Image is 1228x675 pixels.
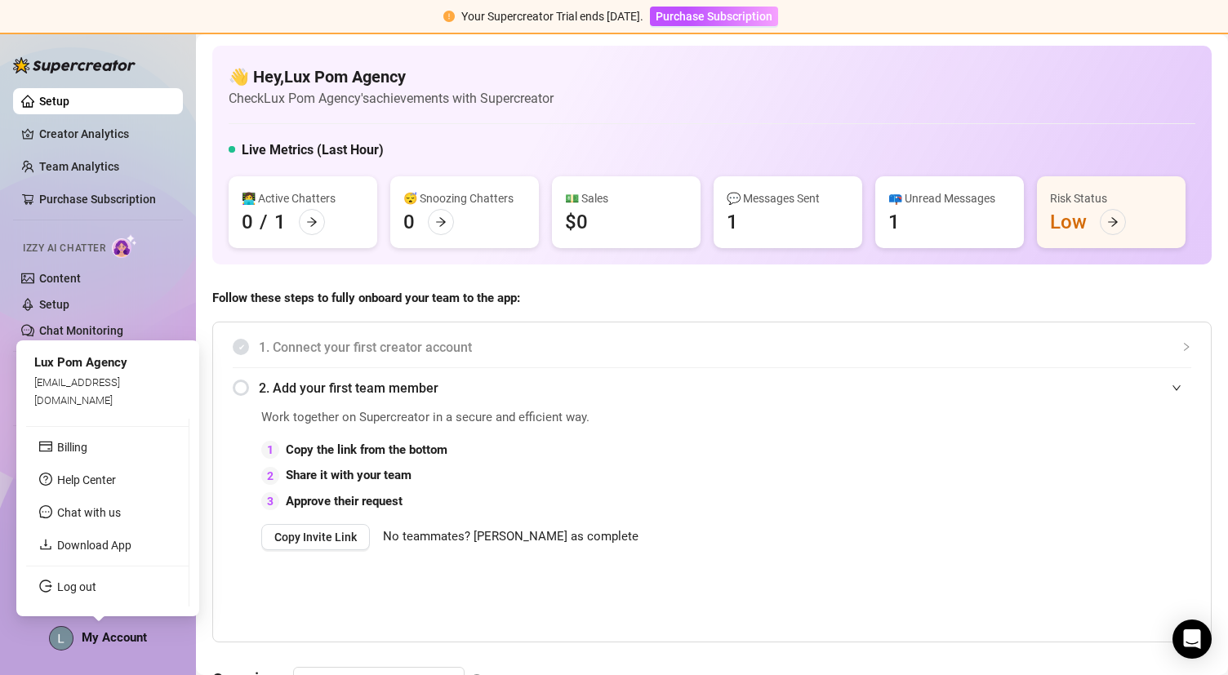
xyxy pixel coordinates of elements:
[261,408,824,428] span: Work together on Supercreator in a secure and efficient way.
[261,441,279,459] div: 1
[435,216,447,228] span: arrow-right
[229,88,554,109] article: Check Lux Pom Agency's achievements with Supercreator
[39,121,170,147] a: Creator Analytics
[242,209,253,235] div: 0
[727,209,738,235] div: 1
[565,189,687,207] div: 💵 Sales
[1172,619,1212,659] div: Open Intercom Messenger
[50,627,73,650] img: ACg8ocIFPTSVstI2GXAcK_vKoyyFkS4yjKd07USUnXV8mS1hMN_Zog=s96-c
[261,467,279,485] div: 2
[39,193,156,206] a: Purchase Subscription
[112,234,137,258] img: AI Chatter
[23,241,105,256] span: Izzy AI Chatter
[39,505,52,518] span: message
[261,492,279,510] div: 3
[39,272,81,285] a: Content
[229,65,554,88] h4: 👋 Hey, Lux Pom Agency
[888,209,900,235] div: 1
[286,442,447,457] strong: Copy the link from the bottom
[1050,189,1172,207] div: Risk Status
[865,408,1191,617] iframe: Adding Team Members
[13,57,136,73] img: logo-BBDzfeDw.svg
[1107,216,1119,228] span: arrow-right
[39,324,123,337] a: Chat Monitoring
[1181,342,1191,352] span: collapsed
[57,441,87,454] a: Billing
[443,11,455,22] span: exclamation-circle
[34,375,120,406] span: [EMAIL_ADDRESS][DOMAIN_NAME]
[34,355,127,370] span: Lux Pom Agency
[57,506,121,519] span: Chat with us
[274,209,286,235] div: 1
[57,473,116,486] a: Help Center
[650,10,778,23] a: Purchase Subscription
[26,434,189,460] li: Billing
[242,140,384,160] h5: Live Metrics (Last Hour)
[233,368,1191,408] div: 2. Add your first team member
[242,189,364,207] div: 👩‍💻 Active Chatters
[57,539,131,552] a: Download App
[233,327,1191,367] div: 1. Connect your first creator account
[1172,383,1181,393] span: expanded
[286,494,403,508] strong: Approve their request
[259,378,1191,398] span: 2. Add your first team member
[461,10,643,23] span: Your Supercreator Trial ends [DATE].
[39,298,69,311] a: Setup
[403,189,526,207] div: 😴 Snoozing Chatters
[888,189,1011,207] div: 📪 Unread Messages
[383,527,638,547] span: No teammates? [PERSON_NAME] as complete
[403,209,415,235] div: 0
[26,574,189,600] li: Log out
[565,209,588,235] div: $0
[82,630,147,645] span: My Account
[274,531,357,544] span: Copy Invite Link
[212,291,520,305] strong: Follow these steps to fully onboard your team to the app:
[39,95,69,108] a: Setup
[261,524,370,550] button: Copy Invite Link
[727,189,849,207] div: 💬 Messages Sent
[39,160,119,173] a: Team Analytics
[650,7,778,26] button: Purchase Subscription
[286,468,412,482] strong: Share it with your team
[57,580,96,593] a: Log out
[306,216,318,228] span: arrow-right
[656,10,772,23] span: Purchase Subscription
[259,337,1191,357] span: 1. Connect your first creator account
